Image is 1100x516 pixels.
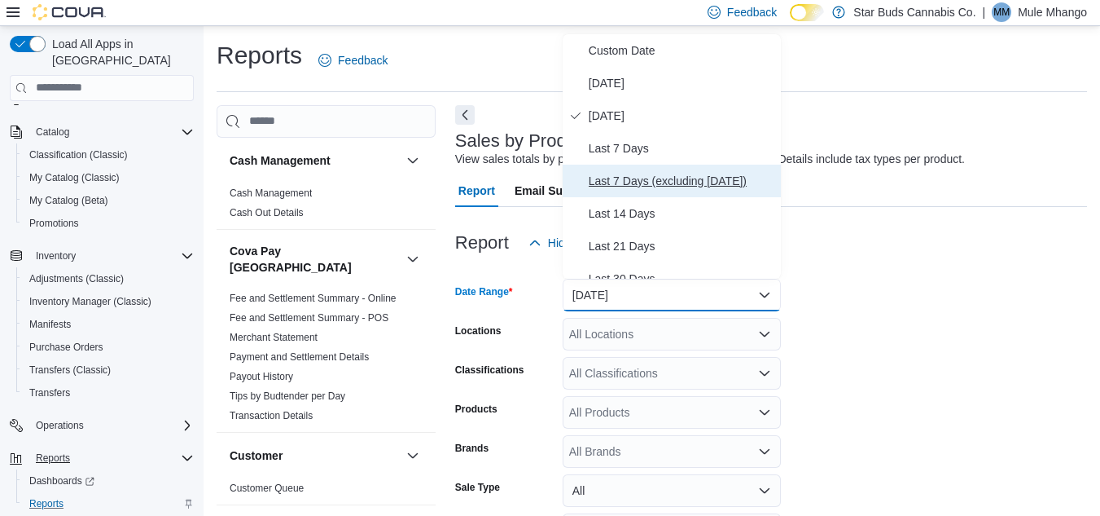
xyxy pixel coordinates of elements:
span: My Catalog (Beta) [23,191,194,210]
span: Reports [29,497,64,510]
span: Dashboards [23,471,194,491]
button: Inventory [29,246,82,266]
span: My Catalog (Beta) [29,194,108,207]
span: Email Subscription [515,174,618,207]
span: Cash Management [230,187,312,200]
span: Merchant Statement [230,331,318,344]
a: My Catalog (Classic) [23,168,126,187]
a: Transfers (Classic) [23,360,117,380]
span: Dashboards [29,474,94,487]
span: Operations [36,419,84,432]
span: Feedback [727,4,777,20]
span: Last 30 Days [589,269,774,289]
button: My Catalog (Beta) [16,189,200,212]
a: Dashboards [16,470,200,492]
span: Manifests [23,315,194,334]
label: Locations [455,324,502,337]
button: My Catalog (Classic) [16,166,200,189]
div: View sales totals by product and day for a specified date range. Details include tax types per pr... [455,151,965,168]
label: Products [455,403,497,416]
span: Last 7 Days (excluding [DATE]) [589,171,774,191]
span: Reports [29,448,194,468]
span: Promotions [29,217,79,230]
a: Transaction Details [230,410,313,421]
span: Purchase Orders [23,337,194,357]
div: Select listbox [563,34,781,279]
button: Transfers (Classic) [16,359,200,381]
a: Merchant Statement [230,332,318,343]
button: Hide Parameters [522,227,640,259]
span: Purchase Orders [29,341,103,354]
label: Sale Type [455,481,500,494]
label: Date Range [455,285,513,298]
span: Adjustments (Classic) [23,269,194,289]
button: Open list of options [758,367,771,380]
img: Cova [33,4,106,20]
span: Load All Apps in [GEOGRAPHIC_DATA] [46,36,194,68]
span: Classification (Classic) [23,145,194,165]
button: Manifests [16,313,200,336]
div: Cash Management [217,183,436,229]
button: Adjustments (Classic) [16,267,200,290]
span: Cash Out Details [230,206,304,219]
a: Inventory Manager (Classic) [23,292,158,311]
span: Last 21 Days [589,236,774,256]
button: Purchase Orders [16,336,200,359]
button: Customer [403,446,423,465]
a: Classification (Classic) [23,145,134,165]
button: Operations [29,416,90,435]
a: Manifests [23,315,77,334]
button: Catalog [29,122,76,142]
div: Customer [217,479,436,505]
span: Promotions [23,214,194,233]
span: Reports [36,452,70,465]
h1: Reports [217,39,302,72]
button: Operations [3,414,200,437]
p: Mule Mhango [1018,2,1087,22]
button: Reports [3,447,200,470]
button: Next [455,105,475,125]
span: Inventory Manager (Classic) [29,295,151,308]
a: Payout History [230,371,293,382]
span: Feedback [338,52,388,68]
input: Dark Mode [790,4,824,21]
span: My Catalog (Classic) [29,171,120,184]
h3: Report [455,233,509,253]
span: Report [458,174,495,207]
a: Tips by Budtender per Day [230,390,345,402]
div: Cova Pay [GEOGRAPHIC_DATA] [217,289,436,432]
span: Custom Date [589,41,774,60]
a: Fee and Settlement Summary - POS [230,312,388,324]
span: Last 14 Days [589,204,774,223]
div: Mule Mhango [992,2,1011,22]
span: Customer Queue [230,482,304,495]
button: Open list of options [758,445,771,458]
p: | [983,2,986,22]
button: Promotions [16,212,200,235]
a: Payment and Settlement Details [230,351,369,363]
span: Reports [23,494,194,514]
span: Dark Mode [790,21,791,22]
span: Payment and Settlement Details [230,351,369,364]
button: Transfers [16,381,200,404]
span: Manifests [29,318,71,331]
span: Inventory Manager (Classic) [23,292,194,311]
button: Cash Management [403,151,423,170]
h3: Sales by Product per Day [455,131,658,151]
span: Transfers [29,386,70,399]
p: Star Buds Cannabis Co. [853,2,975,22]
a: Promotions [23,214,85,233]
button: Reports [16,492,200,515]
span: Fee and Settlement Summary - POS [230,311,388,324]
span: Tips by Budtender per Day [230,390,345,403]
span: Classification (Classic) [29,148,128,161]
a: Customer Queue [230,483,304,494]
button: Cova Pay [GEOGRAPHIC_DATA] [403,249,423,269]
a: Cash Out Details [230,207,304,218]
a: Cash Management [230,187,312,199]
span: Transfers [23,383,194,403]
span: Adjustments (Classic) [29,272,124,285]
span: Catalog [29,122,194,142]
h3: Customer [230,448,283,464]
button: Inventory Manager (Classic) [16,290,200,313]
